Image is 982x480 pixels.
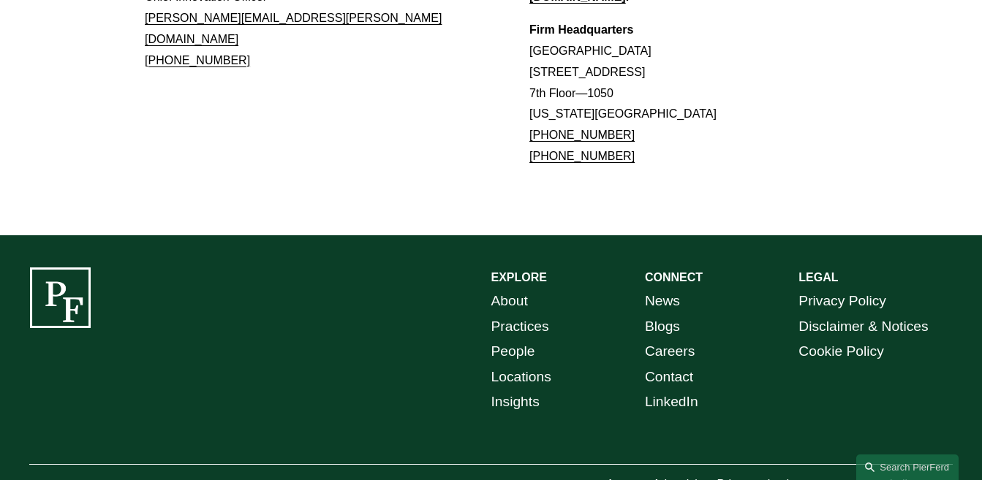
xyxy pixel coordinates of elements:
a: [PHONE_NUMBER] [145,54,250,66]
a: Practices [491,314,549,340]
p: [GEOGRAPHIC_DATA] [STREET_ADDRESS] 7th Floor—1050 [US_STATE][GEOGRAPHIC_DATA] [529,20,837,167]
a: [PERSON_NAME][EMAIL_ADDRESS][PERSON_NAME][DOMAIN_NAME] [145,12,442,45]
a: Blogs [645,314,680,340]
strong: CONNECT [645,271,703,283]
strong: LEGAL [798,271,838,283]
a: Contact [645,365,693,390]
a: Privacy Policy [798,289,886,314]
a: Insights [491,389,540,415]
a: LinkedIn [645,389,698,415]
a: Search this site [856,454,959,480]
a: Careers [645,339,695,365]
a: People [491,339,535,365]
strong: EXPLORE [491,271,547,283]
a: About [491,289,528,314]
a: Locations [491,365,551,390]
strong: Firm Headquarters [529,23,633,36]
a: [PHONE_NUMBER] [529,150,635,162]
a: [PHONE_NUMBER] [529,129,635,141]
a: News [645,289,680,314]
a: Disclaimer & Notices [798,314,928,340]
a: Cookie Policy [798,339,883,365]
